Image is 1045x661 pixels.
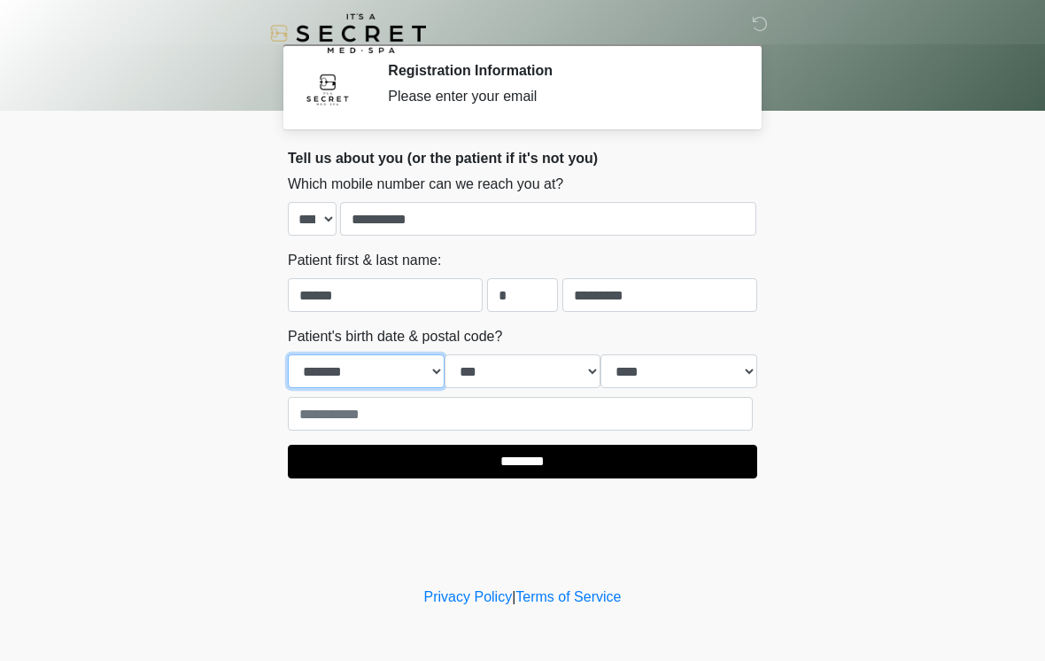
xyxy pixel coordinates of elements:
[424,589,513,604] a: Privacy Policy
[515,589,621,604] a: Terms of Service
[388,62,731,79] h2: Registration Information
[301,62,354,115] img: Agent Avatar
[288,150,757,167] h2: Tell us about you (or the patient if it's not you)
[388,86,731,107] div: Please enter your email
[288,174,563,195] label: Which mobile number can we reach you at?
[512,589,515,604] a: |
[270,13,426,53] img: It's A Secret Med Spa Logo
[288,326,502,347] label: Patient's birth date & postal code?
[288,250,441,271] label: Patient first & last name:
